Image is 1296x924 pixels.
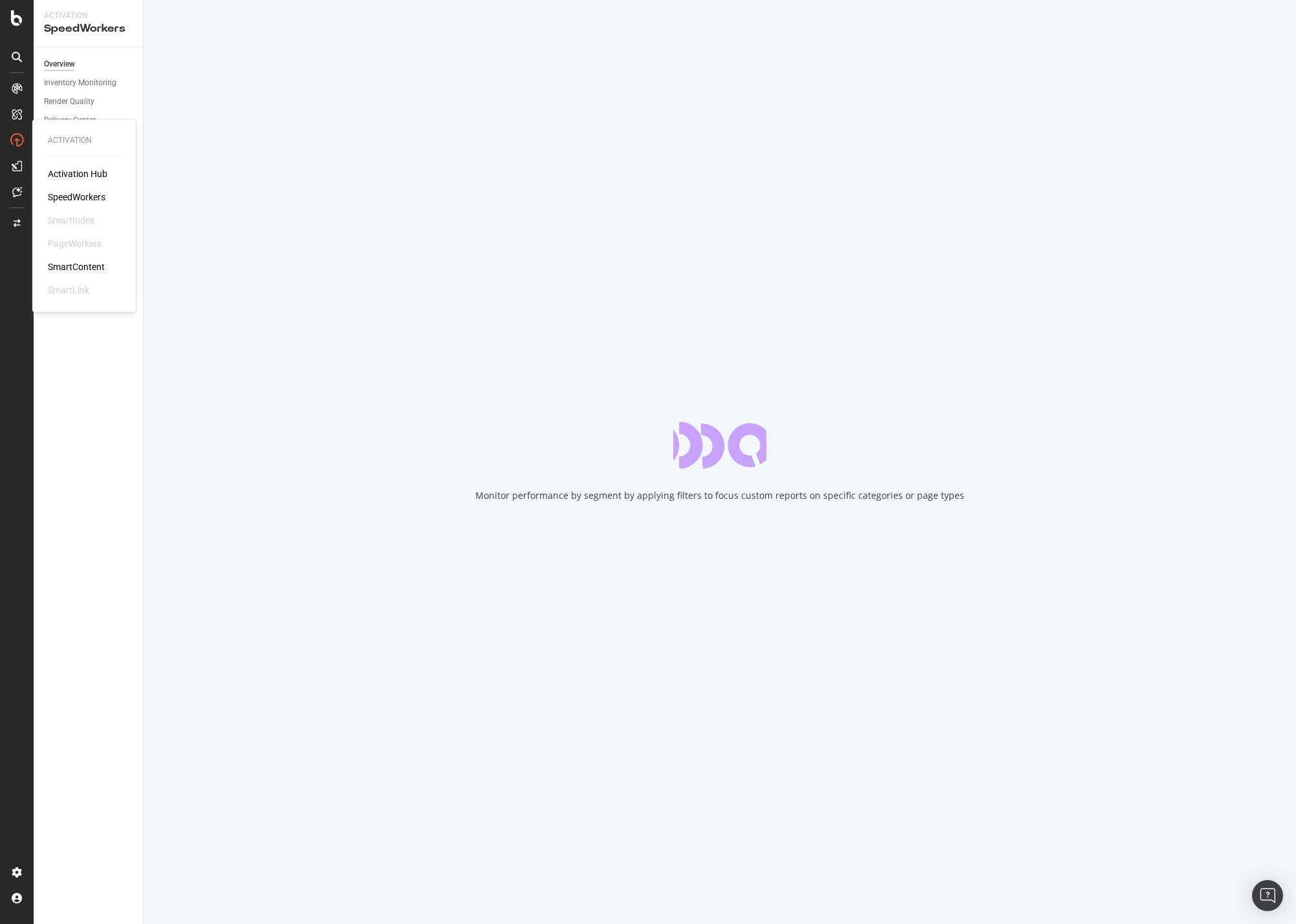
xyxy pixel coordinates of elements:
[44,10,133,21] div: Activation
[1252,880,1283,911] div: Open Intercom Messenger
[48,237,102,250] div: PageWorkers
[44,95,134,109] a: Render Quality
[44,114,134,127] a: Delivery Center
[44,58,75,71] div: Overview
[44,76,134,90] a: Inventory Monitoring
[44,76,116,90] div: Inventory Monitoring
[44,114,96,127] div: Delivery Center
[48,135,120,146] div: Activation
[44,21,133,36] div: SpeedWorkers
[48,214,94,227] div: SmartIndex
[48,167,107,180] a: Activation Hub
[673,422,766,468] div: animation
[48,260,105,273] a: SmartContent
[48,284,89,297] div: SmartLink
[44,95,94,109] div: Render Quality
[475,489,964,502] div: Monitor performance by segment by applying filters to focus custom reports on specific categories...
[44,58,134,71] a: Overview
[48,191,105,204] a: SpeedWorkers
